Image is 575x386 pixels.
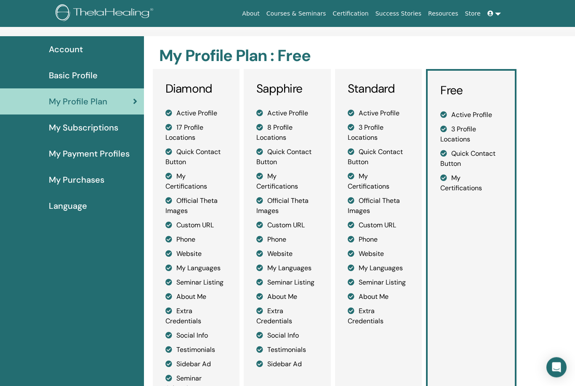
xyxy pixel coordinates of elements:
li: My Certifications [348,172,410,192]
li: Testimonials [165,345,227,355]
a: Success Stories [372,6,425,21]
h3: Sapphire [256,82,318,96]
li: Phone [165,235,227,245]
li: About Me [165,292,227,302]
li: Phone [348,235,410,245]
li: Custom URL [165,221,227,231]
li: About Me [256,292,318,302]
h2: My Profile Plan : Free [159,47,515,66]
a: Store [462,6,484,21]
li: Official Theta Images [256,196,318,216]
li: Sidebar Ad [256,359,318,370]
li: Active Profile [165,109,227,119]
div: Open Intercom Messenger [546,357,567,378]
h3: Free [440,84,502,98]
li: Active Profile [440,110,502,120]
li: Phone [256,235,318,245]
li: Website [165,249,227,259]
span: Language [49,200,87,213]
li: My Certifications [165,172,227,192]
a: Courses & Seminars [263,6,330,21]
li: About Me [348,292,410,302]
li: Seminar Listing [348,278,410,288]
span: My Payment Profiles [49,148,130,160]
a: About [239,6,263,21]
li: Seminar Listing [256,278,318,288]
li: 3 Profile Locations [440,125,502,145]
li: Website [348,249,410,259]
li: Seminar Listing [165,278,227,288]
li: Quick Contact Button [256,147,318,168]
li: Website [256,249,318,259]
li: Official Theta Images [348,196,410,216]
li: My Languages [348,264,410,274]
li: Extra Credentials [348,306,410,327]
a: Resources [425,6,462,21]
h3: Diamond [165,82,227,96]
h3: Standard [348,82,410,96]
li: My Languages [165,264,227,274]
span: Basic Profile [49,69,98,82]
li: Sidebar Ad [165,359,227,370]
li: 17 Profile Locations [165,123,227,143]
li: Quick Contact Button [440,149,502,169]
li: My Languages [256,264,318,274]
li: Extra Credentials [256,306,318,327]
li: Social Info [256,331,318,341]
span: Account [49,43,83,56]
li: Custom URL [348,221,410,231]
li: Quick Contact Button [165,147,227,168]
li: Testimonials [256,345,318,355]
span: My Profile Plan [49,96,107,108]
li: Official Theta Images [165,196,227,216]
img: logo.png [56,4,156,23]
li: Quick Contact Button [348,147,410,168]
li: 3 Profile Locations [348,123,410,143]
li: My Certifications [256,172,318,192]
li: Extra Credentials [165,306,227,327]
li: Active Profile [348,109,410,119]
li: Active Profile [256,109,318,119]
li: Custom URL [256,221,318,231]
li: 8 Profile Locations [256,123,318,143]
span: My Purchases [49,174,104,186]
span: My Subscriptions [49,122,118,134]
li: My Certifications [440,173,502,194]
a: Certification [329,6,372,21]
li: Social Info [165,331,227,341]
